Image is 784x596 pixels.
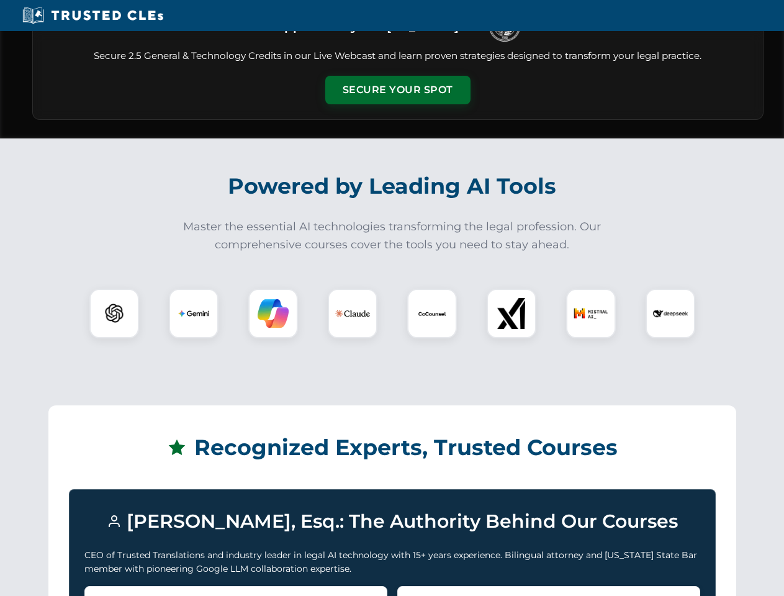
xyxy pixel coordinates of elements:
[566,289,616,338] div: Mistral AI
[325,76,471,104] button: Secure Your Spot
[84,548,700,576] p: CEO of Trusted Translations and industry leader in legal AI technology with 15+ years experience....
[178,298,209,329] img: Gemini Logo
[48,49,748,63] p: Secure 2.5 General & Technology Credits in our Live Webcast and learn proven strategies designed ...
[496,298,527,329] img: xAI Logo
[48,165,736,208] h2: Powered by Leading AI Tools
[574,296,608,331] img: Mistral AI Logo
[258,298,289,329] img: Copilot Logo
[653,296,688,331] img: DeepSeek Logo
[175,218,610,254] p: Master the essential AI technologies transforming the legal profession. Our comprehensive courses...
[169,289,219,338] div: Gemini
[335,296,370,331] img: Claude Logo
[89,289,139,338] div: ChatGPT
[19,6,167,25] img: Trusted CLEs
[417,298,448,329] img: CoCounsel Logo
[487,289,536,338] div: xAI
[84,505,700,538] h3: [PERSON_NAME], Esq.: The Authority Behind Our Courses
[328,289,377,338] div: Claude
[69,426,716,469] h2: Recognized Experts, Trusted Courses
[646,289,695,338] div: DeepSeek
[248,289,298,338] div: Copilot
[407,289,457,338] div: CoCounsel
[96,296,132,332] img: ChatGPT Logo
